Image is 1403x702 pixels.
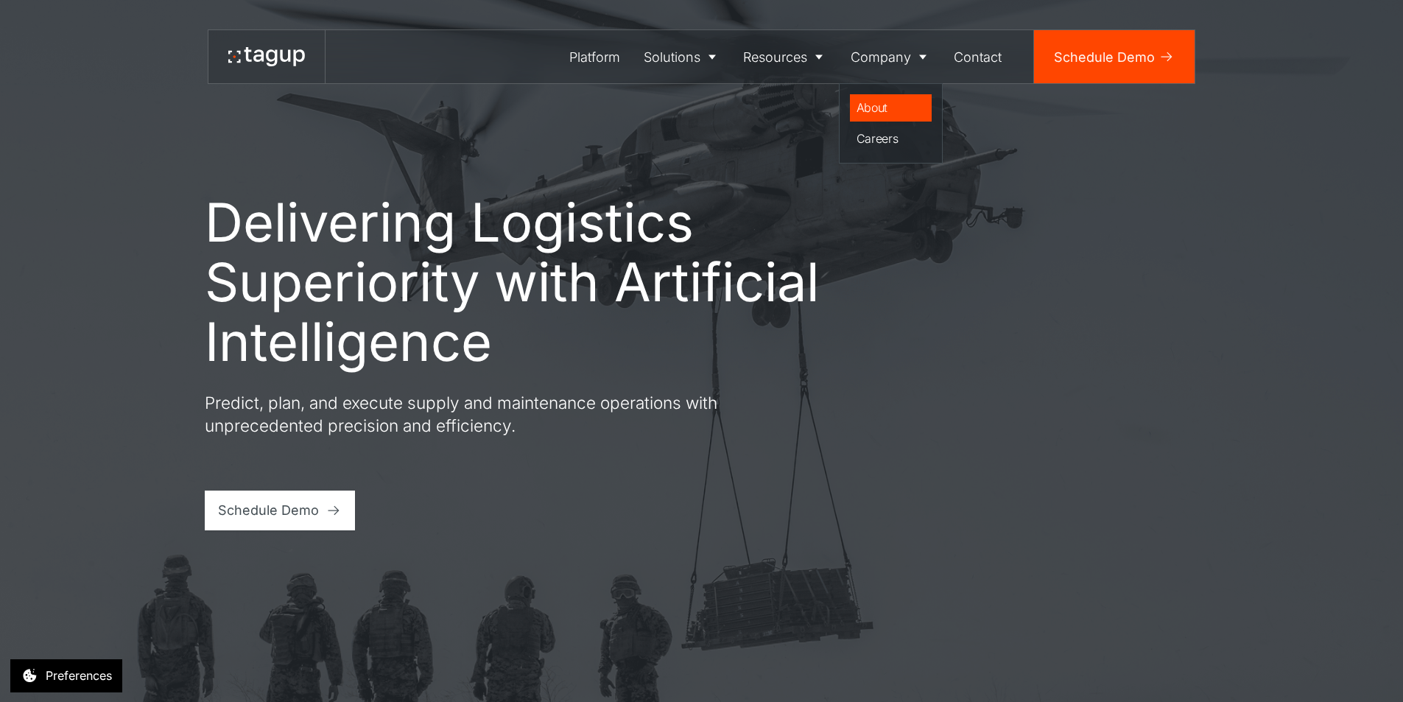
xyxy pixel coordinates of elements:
div: Preferences [46,667,112,684]
div: Careers [857,130,926,147]
a: Company [839,30,943,83]
p: Predict, plan, and execute supply and maintenance operations with unprecedented precision and eff... [205,391,735,438]
a: About [850,94,932,122]
div: About [857,99,926,116]
div: Solutions [644,47,700,67]
div: Platform [569,47,620,67]
h1: Delivering Logistics Superiority with Artificial Intelligence [205,192,823,371]
a: Resources [732,30,840,83]
a: Careers [850,125,932,153]
a: Platform [558,30,633,83]
nav: Company [839,83,943,164]
a: Schedule Demo [1034,30,1195,83]
a: Solutions [632,30,732,83]
div: Contact [954,47,1002,67]
div: Resources [743,47,807,67]
a: Schedule Demo [205,491,356,530]
div: Schedule Demo [1054,47,1155,67]
div: Schedule Demo [218,500,319,520]
a: Contact [943,30,1014,83]
div: Company [851,47,911,67]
